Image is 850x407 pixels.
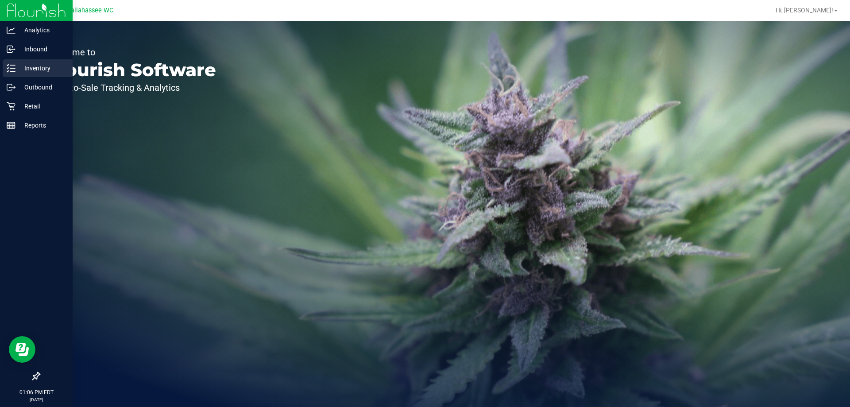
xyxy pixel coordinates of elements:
[48,48,216,57] p: Welcome to
[67,7,113,14] span: Tallahassee WC
[9,336,35,363] iframe: Resource center
[48,83,216,92] p: Seed-to-Sale Tracking & Analytics
[7,121,15,130] inline-svg: Reports
[776,7,833,14] span: Hi, [PERSON_NAME]!
[15,101,69,112] p: Retail
[4,388,69,396] p: 01:06 PM EDT
[15,82,69,93] p: Outbound
[7,64,15,73] inline-svg: Inventory
[15,63,69,74] p: Inventory
[15,44,69,54] p: Inbound
[7,102,15,111] inline-svg: Retail
[7,45,15,54] inline-svg: Inbound
[15,120,69,131] p: Reports
[7,26,15,35] inline-svg: Analytics
[4,396,69,403] p: [DATE]
[7,83,15,92] inline-svg: Outbound
[15,25,69,35] p: Analytics
[48,61,216,79] p: Flourish Software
